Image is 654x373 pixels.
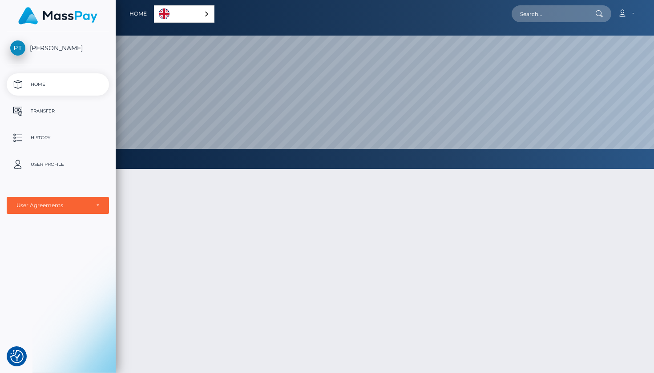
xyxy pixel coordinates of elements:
[7,73,109,96] a: Home
[154,6,214,22] a: English
[16,202,89,209] div: User Agreements
[7,153,109,176] a: User Profile
[129,4,147,23] a: Home
[154,5,214,23] div: Language
[10,350,24,363] button: Consent Preferences
[7,100,109,122] a: Transfer
[18,7,97,24] img: MassPay
[10,78,105,91] p: Home
[10,350,24,363] img: Revisit consent button
[512,5,595,22] input: Search...
[10,131,105,144] p: History
[10,158,105,171] p: User Profile
[154,5,214,23] aside: Language selected: English
[7,127,109,149] a: History
[7,44,109,52] span: [PERSON_NAME]
[10,104,105,118] p: Transfer
[7,197,109,214] button: User Agreements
